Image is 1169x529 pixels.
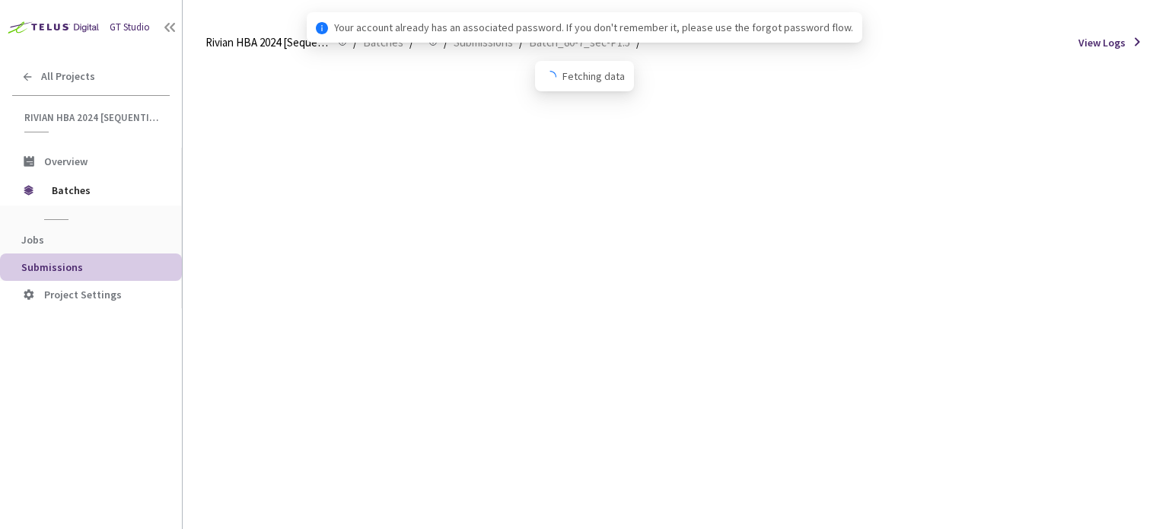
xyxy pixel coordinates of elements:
span: Rivian HBA 2024 [Sequential] [24,111,161,124]
span: Submissions [21,260,83,274]
a: Submissions [451,33,516,50]
span: Jobs [21,233,44,247]
span: Fetching data [562,68,625,84]
a: Batch_80-7_sec-P1.5 [526,33,633,50]
span: Overview [44,155,88,168]
span: Your account already has an associated password. If you don't remember it, please use the forgot ... [334,19,853,36]
span: info-circle [316,22,328,34]
span: loading [542,69,559,85]
div: GT Studio [110,21,150,35]
a: Batches [360,33,406,50]
span: All Projects [41,70,95,83]
span: View Logs [1078,35,1126,50]
span: Project Settings [44,288,122,301]
span: Rivian HBA 2024 [Sequential] [205,33,329,52]
span: Batches [52,175,156,206]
